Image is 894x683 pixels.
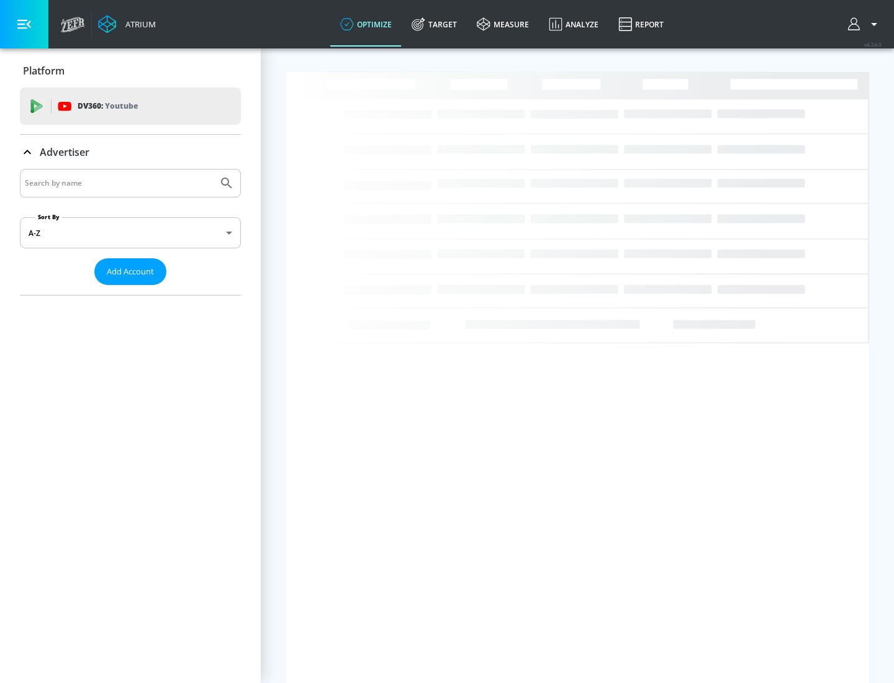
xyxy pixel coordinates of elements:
[94,258,166,285] button: Add Account
[20,285,241,295] nav: list of Advertiser
[20,135,241,170] div: Advertiser
[20,88,241,125] div: DV360: Youtube
[20,217,241,248] div: A-Z
[78,99,138,113] p: DV360:
[35,213,62,221] label: Sort By
[20,53,241,88] div: Platform
[330,2,402,47] a: optimize
[539,2,608,47] a: Analyze
[467,2,539,47] a: measure
[864,41,882,48] span: v 4.24.0
[105,99,138,112] p: Youtube
[23,64,65,78] p: Platform
[120,19,156,30] div: Atrium
[107,265,154,279] span: Add Account
[25,175,213,191] input: Search by name
[98,15,156,34] a: Atrium
[40,145,89,159] p: Advertiser
[608,2,674,47] a: Report
[402,2,467,47] a: Target
[20,169,241,295] div: Advertiser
